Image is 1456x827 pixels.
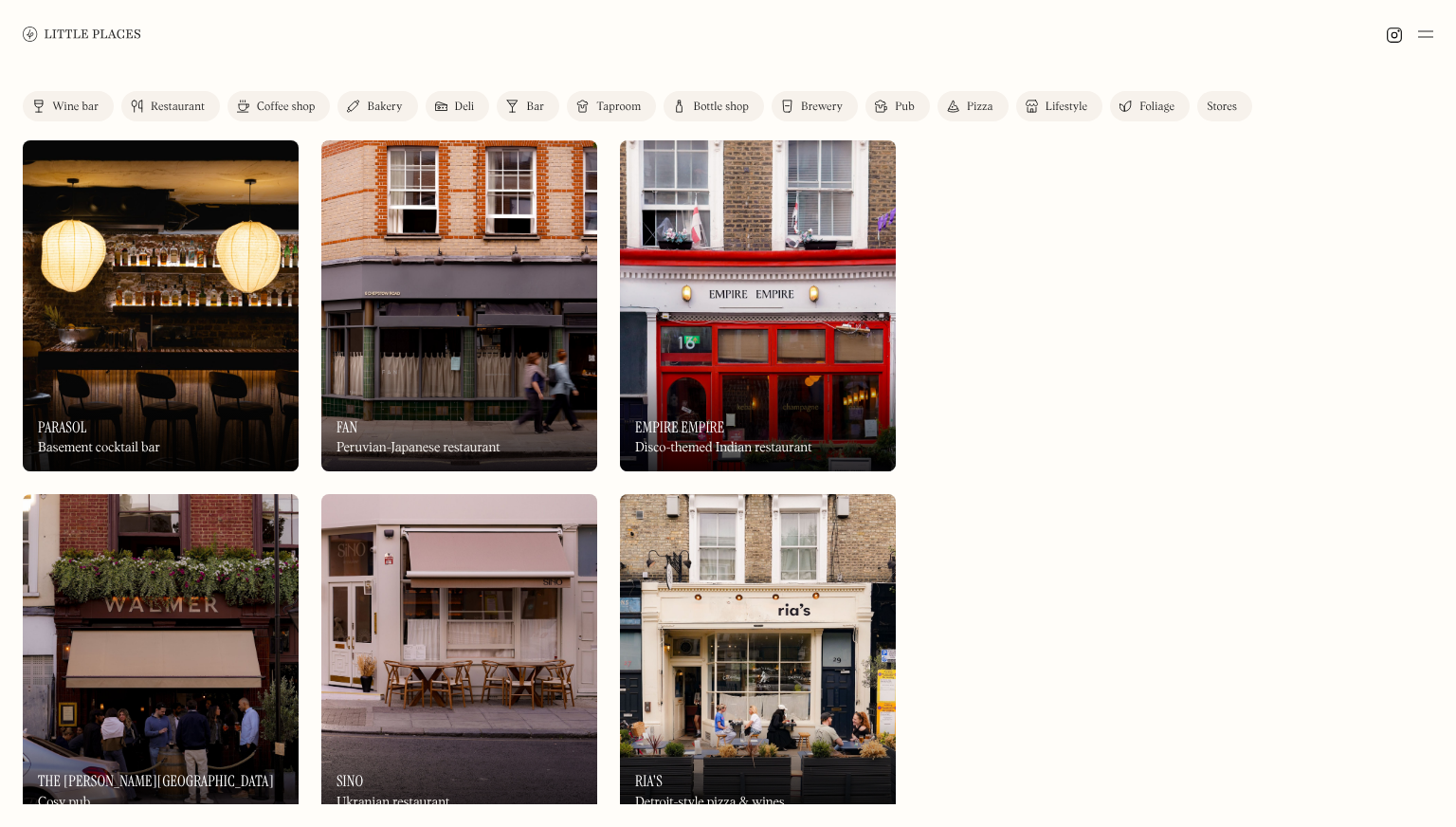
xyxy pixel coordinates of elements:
a: Bottle shop [664,91,764,121]
a: Pub [865,91,930,121]
div: Bar [526,101,544,113]
h3: Parasol [38,418,87,436]
div: Taproom [596,101,641,113]
a: Lifestyle [1016,91,1102,121]
div: Pizza [967,101,993,113]
div: Restaurant [151,101,205,113]
a: Brewery [772,91,858,121]
h3: Ria's [635,772,663,790]
img: Parasol [23,140,299,471]
a: Bakery [337,91,417,121]
div: Cosy pub [38,795,90,811]
div: Wine bar [52,101,99,113]
a: Empire EmpireEmpire EmpireEmpire EmpireDisco-themed Indian restaurant [620,140,896,471]
div: Pub [895,101,915,113]
a: Bar [497,91,559,121]
img: Sino [321,494,597,825]
h3: Fan [337,418,357,436]
div: Peruvian-Japanese restaurant [337,440,500,456]
a: FanFanFanPeruvian-Japanese restaurant [321,140,597,471]
a: Stores [1197,91,1252,121]
a: Ria'sRia'sRia'sDetroit-style pizza & wines [620,494,896,825]
a: Deli [426,91,490,121]
div: Detroit-style pizza & wines [635,795,785,811]
div: Foliage [1139,101,1174,113]
div: Brewery [801,101,843,113]
a: Pizza [937,91,1009,121]
div: Basement cocktail bar [38,440,160,456]
div: Coffee shop [257,101,315,113]
h3: The [PERSON_NAME][GEOGRAPHIC_DATA] [38,772,274,790]
h3: Sino [337,772,363,790]
img: The Walmer Castle [23,494,299,825]
div: Stores [1207,101,1237,113]
a: SinoSinoSinoUkranian restaurant [321,494,597,825]
img: Empire Empire [620,140,896,471]
img: Ria's [620,494,896,825]
a: Wine bar [23,91,114,121]
div: Bottle shop [693,101,749,113]
a: Coffee shop [227,91,330,121]
a: The Walmer CastleThe Walmer CastleThe [PERSON_NAME][GEOGRAPHIC_DATA]Cosy pub [23,494,299,825]
div: Ukranian restaurant [337,795,449,811]
div: Disco-themed Indian restaurant [635,440,811,456]
a: Foliage [1110,91,1190,121]
h3: Empire Empire [635,418,724,436]
a: ParasolParasolParasolBasement cocktail bar [23,140,299,471]
a: Taproom [567,91,656,121]
div: Bakery [367,101,402,113]
a: Restaurant [121,91,220,121]
div: Deli [455,101,475,113]
div: Lifestyle [1046,101,1087,113]
img: Fan [321,140,597,471]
